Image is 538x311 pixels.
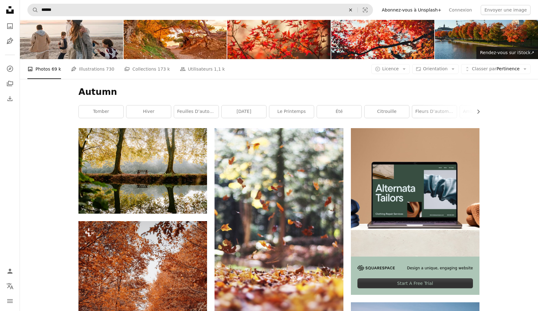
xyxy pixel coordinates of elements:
a: été [317,105,361,118]
a: Connexion / S’inscrire [4,265,16,277]
form: Rechercher des visuels sur tout le site [27,4,373,16]
button: Menu [4,295,16,307]
span: Classer par [472,66,497,71]
a: Illustrations 730 [71,59,114,79]
img: file-1707885205802-88dd96a21c72image [351,128,479,257]
button: Effacer [344,4,357,16]
a: Collections [4,77,16,90]
a: Ambiance automnale [460,105,504,118]
button: Classer parPertinence [461,64,531,74]
a: citrouille [365,105,409,118]
a: Rendez-vous sur iStock↗ [476,47,538,59]
a: le printemps [269,105,314,118]
a: Fleurs d’automne [412,105,457,118]
div: Start A Free Trial [357,278,473,288]
span: Orientation [423,66,448,71]
span: Pertinence [472,66,520,72]
a: Historique de téléchargement [4,92,16,105]
a: Collections 173 k [124,59,170,79]
img: un banc assis au milieu d’une forêt au bord d’un lac [78,128,207,214]
h1: Autumn [78,86,479,98]
a: Accueil — Unsplash [4,4,16,17]
img: file-1705255347840-230a6ab5bca9image [357,265,395,271]
a: un banc assis au milieu d’une forêt au bord d’un lac [78,168,207,174]
a: [DATE] [222,105,266,118]
span: Licence [382,66,399,71]
button: faire défiler la liste vers la droite [473,105,479,118]
span: Rendez-vous sur iStock ↗ [480,50,534,55]
button: Licence [371,64,410,74]
a: Utilisateurs 1,1 k [180,59,225,79]
a: feuilles d’automne [174,105,219,118]
button: Rechercher sur Unsplash [28,4,38,16]
a: Abonnez-vous à Unsplash+ [378,5,445,15]
button: Envoyer une image [481,5,531,15]
a: tomber [79,105,123,118]
button: Orientation [412,64,459,74]
button: Recherche de visuels [358,4,373,16]
a: hiver [126,105,171,118]
a: Design a unique, engaging websiteStart A Free Trial [351,128,479,295]
a: Explorer [4,63,16,75]
span: 1,1 k [214,66,225,72]
span: 173 k [158,66,170,72]
a: Illustrations [4,35,16,47]
a: Photographie sélective de feuilles d’érable orange et brunes tombant [215,221,343,227]
a: Connexion [445,5,476,15]
span: Design a unique, engaging website [407,266,473,271]
button: Langue [4,280,16,292]
span: 730 [106,66,115,72]
a: Photos [4,20,16,32]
